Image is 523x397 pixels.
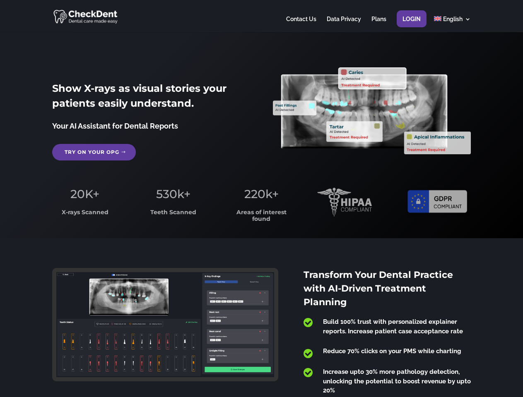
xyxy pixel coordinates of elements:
[229,209,294,226] h3: Areas of interest found
[323,347,461,355] span: Reduce 70% clicks on your PMS while charting
[52,122,178,130] span: Your AI Assistant for Dental Reports
[304,317,313,328] span: 
[402,16,421,32] a: Login
[323,318,463,335] span: Build 100% trust with personalized explainer reports. Increase patient case acceptance rate
[434,16,471,32] a: English
[304,367,313,378] span: 
[244,187,279,201] span: 220k+
[443,16,463,22] span: English
[286,16,316,32] a: Contact Us
[327,16,361,32] a: Data Privacy
[70,187,99,201] span: 20K+
[371,16,386,32] a: Plans
[53,8,118,24] img: CheckDent AI
[52,144,136,160] a: Try on your OPG
[304,269,453,308] span: Transform Your Dental Practice with AI-Driven Treatment Planning
[156,187,190,201] span: 530k+
[304,348,313,359] span: 
[52,81,250,115] h2: Show X-rays as visual stories your patients easily understand.
[323,368,471,394] span: Increase upto 30% more pathology detection, unlocking the potential to boost revenue by upto 20%
[273,67,470,154] img: X_Ray_annotated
